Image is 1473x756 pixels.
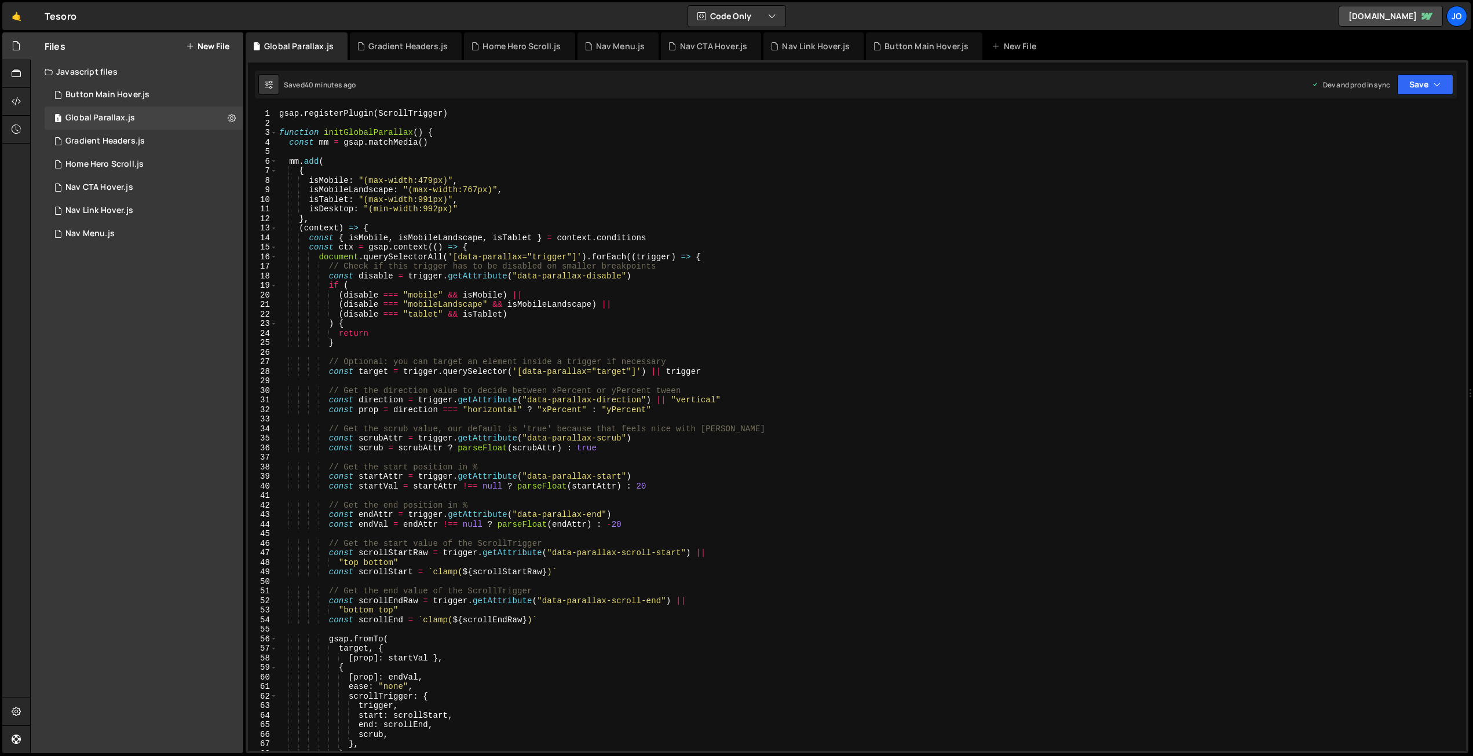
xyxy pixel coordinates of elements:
[248,109,277,119] div: 1
[248,682,277,692] div: 61
[992,41,1040,52] div: New File
[305,80,356,90] div: 40 minutes ago
[688,6,785,27] button: Code Only
[248,529,277,539] div: 45
[248,310,277,320] div: 22
[45,222,243,245] div: 17308/48184.js
[596,41,645,52] div: Nav Menu.js
[248,711,277,721] div: 64
[248,453,277,463] div: 37
[248,739,277,749] div: 67
[248,204,277,214] div: 11
[248,233,277,243] div: 14
[248,510,277,520] div: 43
[264,41,334,52] div: Global Parallax.js
[248,634,277,644] div: 56
[248,482,277,491] div: 40
[1339,6,1443,27] a: [DOMAIN_NAME]
[1311,80,1390,90] div: Dev and prod in sync
[248,223,277,233] div: 13
[248,195,277,205] div: 10
[248,252,277,262] div: 16
[248,185,277,195] div: 9
[248,176,277,186] div: 8
[248,357,277,367] div: 27
[2,2,31,30] a: 🤙
[248,166,277,176] div: 7
[248,443,277,453] div: 36
[248,319,277,329] div: 23
[248,434,277,443] div: 35
[248,586,277,596] div: 51
[248,386,277,396] div: 30
[248,701,277,711] div: 63
[782,41,850,52] div: Nav Link Hover.js
[65,113,135,123] div: Global Parallax.js
[1446,6,1467,27] a: Jo
[248,501,277,511] div: 42
[248,281,277,291] div: 19
[65,205,133,216] div: Nav Link Hover.js
[248,348,277,358] div: 26
[54,115,61,124] span: 1
[248,214,277,224] div: 12
[248,472,277,482] div: 39
[248,463,277,472] div: 38
[248,539,277,549] div: 46
[284,80,356,90] div: Saved
[248,558,277,568] div: 48
[248,262,277,271] div: 17
[65,229,115,239] div: Nav Menu.js
[248,605,277,615] div: 53
[248,654,277,663] div: 58
[45,153,243,176] div: 17308/48212.js
[248,157,277,167] div: 6
[65,182,133,193] div: Nav CTA Hover.js
[45,176,243,199] div: 17308/48125.js
[45,130,243,153] div: 17308/48367.js
[248,119,277,129] div: 2
[248,338,277,348] div: 25
[1397,74,1453,95] button: Save
[248,673,277,682] div: 60
[368,41,448,52] div: Gradient Headers.js
[248,147,277,157] div: 5
[483,41,561,52] div: Home Hero Scroll.js
[45,83,243,107] div: 17308/48089.js
[680,41,748,52] div: Nav CTA Hover.js
[65,159,144,170] div: Home Hero Scroll.js
[248,730,277,740] div: 66
[248,300,277,310] div: 21
[248,405,277,415] div: 32
[248,520,277,530] div: 44
[248,395,277,405] div: 31
[248,138,277,148] div: 4
[45,107,243,130] div: 17308/48388.js
[248,596,277,606] div: 52
[65,136,145,146] div: Gradient Headers.js
[248,243,277,252] div: 15
[248,720,277,730] div: 65
[248,291,277,300] div: 20
[248,329,277,339] div: 24
[248,367,277,377] div: 28
[31,60,243,83] div: Javascript files
[248,663,277,673] div: 59
[248,424,277,434] div: 34
[248,692,277,702] div: 62
[248,128,277,138] div: 3
[45,40,65,53] h2: Files
[884,41,968,52] div: Button Main Hover.js
[248,548,277,558] div: 47
[248,625,277,634] div: 55
[65,90,149,100] div: Button Main Hover.js
[248,491,277,501] div: 41
[248,644,277,654] div: 57
[186,42,229,51] button: New File
[248,567,277,577] div: 49
[45,9,76,23] div: Tesoro
[248,376,277,386] div: 29
[248,577,277,587] div: 50
[248,414,277,424] div: 33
